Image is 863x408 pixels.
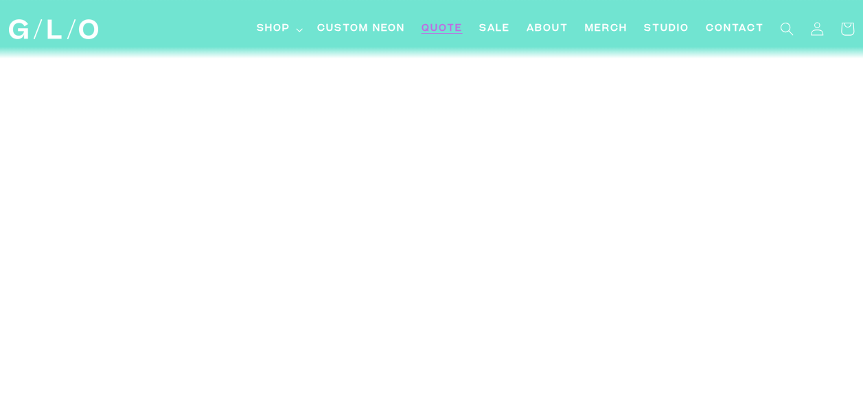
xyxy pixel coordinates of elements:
[413,14,470,45] a: Quote
[308,14,413,45] a: Custom Neon
[794,342,863,408] iframe: Chat Widget
[479,22,509,36] span: SALE
[697,14,772,45] a: Contact
[9,19,98,39] img: GLO Studio
[470,14,518,45] a: SALE
[256,22,290,36] span: Shop
[248,14,308,45] summary: Shop
[317,22,404,36] span: Custom Neon
[584,22,627,36] span: Merch
[518,14,576,45] a: About
[705,22,763,36] span: Contact
[3,14,103,45] a: GLO Studio
[526,22,568,36] span: About
[643,22,689,36] span: Studio
[635,14,697,45] a: Studio
[421,22,462,36] span: Quote
[576,14,635,45] a: Merch
[772,14,802,44] summary: Search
